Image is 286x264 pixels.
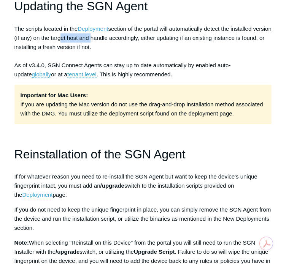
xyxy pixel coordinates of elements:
[79,248,134,255] span: switch, or utilizing the
[32,71,51,78] a: globally
[14,182,234,198] span: switch to the installation scripts provided on the page.
[14,25,272,78] span: The scripts located in the section of the portal will automatically detect the installed version ...
[78,25,108,32] a: Deployment
[56,248,79,255] span: /upgrade
[134,248,175,255] span: Upgrade Script
[14,147,186,161] span: Reinstallation of the SGN Agent
[67,71,97,78] a: tenant level
[14,239,255,255] span: When selecting "Reinstall on this Device" from the portal you will still need to run the SGN Inst...
[21,92,88,98] strong: Important for Mac Users:
[14,239,29,246] span: Note:
[14,206,271,231] span: If you do not need to keep the unique fingerprint in place, you can simply remove the SGN Agent f...
[14,173,257,189] span: If for whatever reason you need to re-install the SGN Agent but want to keep the device's unique ...
[22,191,52,198] a: Deployment
[100,182,124,189] span: /upgrade
[21,92,263,117] span: If you are updating the Mac version do not use the drag-and-drop installation method associated w...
